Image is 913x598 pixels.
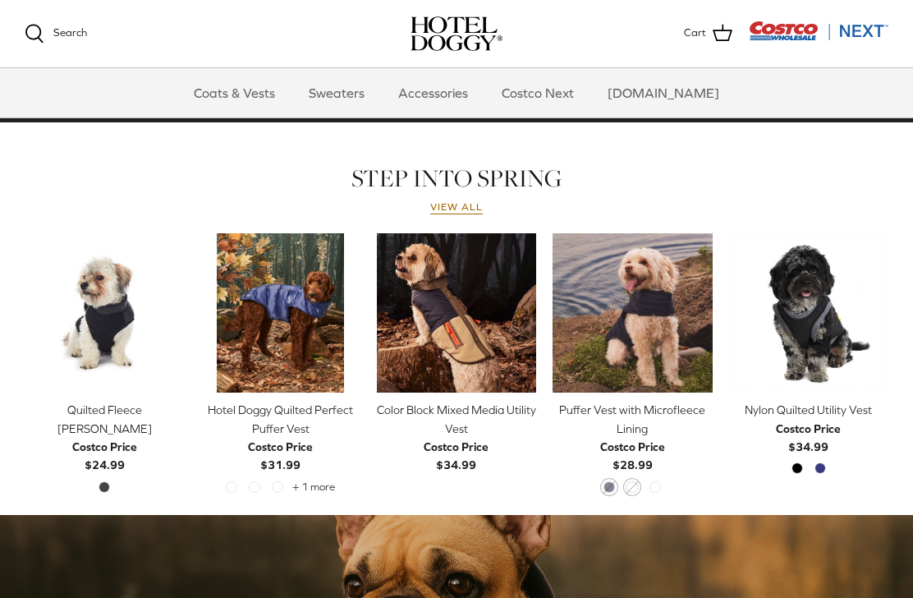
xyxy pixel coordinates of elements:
a: STEP INTO SPRING [351,162,562,195]
a: Nylon Quilted Utility Vest [729,233,888,393]
a: Hotel Doggy Quilted Perfect Puffer Vest [200,233,360,393]
a: hoteldoggy.com hoteldoggycom [411,16,502,51]
a: Coats & Vests [179,68,290,117]
div: Hotel Doggy Quilted Perfect Puffer Vest [200,401,360,438]
div: Quilted Fleece [PERSON_NAME] [25,401,184,438]
div: Nylon Quilted Utility Vest [729,401,888,419]
a: Color Block Mixed Media Utility Vest [377,233,536,393]
a: Puffer Vest with Microfleece Lining Costco Price$28.99 [553,401,712,475]
a: Accessories [383,68,483,117]
b: $34.99 [424,438,489,471]
img: Costco Next [749,21,888,41]
img: hoteldoggycom [411,16,502,51]
div: Costco Price [424,438,489,456]
a: Quilted Fleece [PERSON_NAME] Costco Price$24.99 [25,401,184,475]
a: Sweaters [294,68,379,117]
a: Search [25,24,87,44]
b: $31.99 [248,438,313,471]
span: Search [53,26,87,39]
div: Costco Price [776,420,841,438]
span: Cart [684,25,706,42]
a: Hotel Doggy Quilted Perfect Puffer Vest Costco Price$31.99 [200,401,360,475]
a: View all [430,201,483,214]
b: $24.99 [72,438,137,471]
a: Visit Costco Next [749,31,888,44]
a: Color Block Mixed Media Utility Vest Costco Price$34.99 [377,401,536,475]
span: + 1 more [292,481,335,493]
b: $34.99 [776,420,841,453]
a: [DOMAIN_NAME] [593,68,734,117]
a: Costco Next [487,68,589,117]
div: Costco Price [72,438,137,456]
a: Cart [684,23,732,44]
a: Puffer Vest with Microfleece Lining [553,233,712,393]
div: Costco Price [600,438,665,456]
div: Color Block Mixed Media Utility Vest [377,401,536,438]
b: $28.99 [600,438,665,471]
div: Puffer Vest with Microfleece Lining [553,401,712,438]
a: Quilted Fleece Melton Vest [25,233,184,393]
div: Costco Price [248,438,313,456]
a: Nylon Quilted Utility Vest Costco Price$34.99 [729,401,888,456]
img: tan dog wearing a blue & brown vest [377,233,536,393]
